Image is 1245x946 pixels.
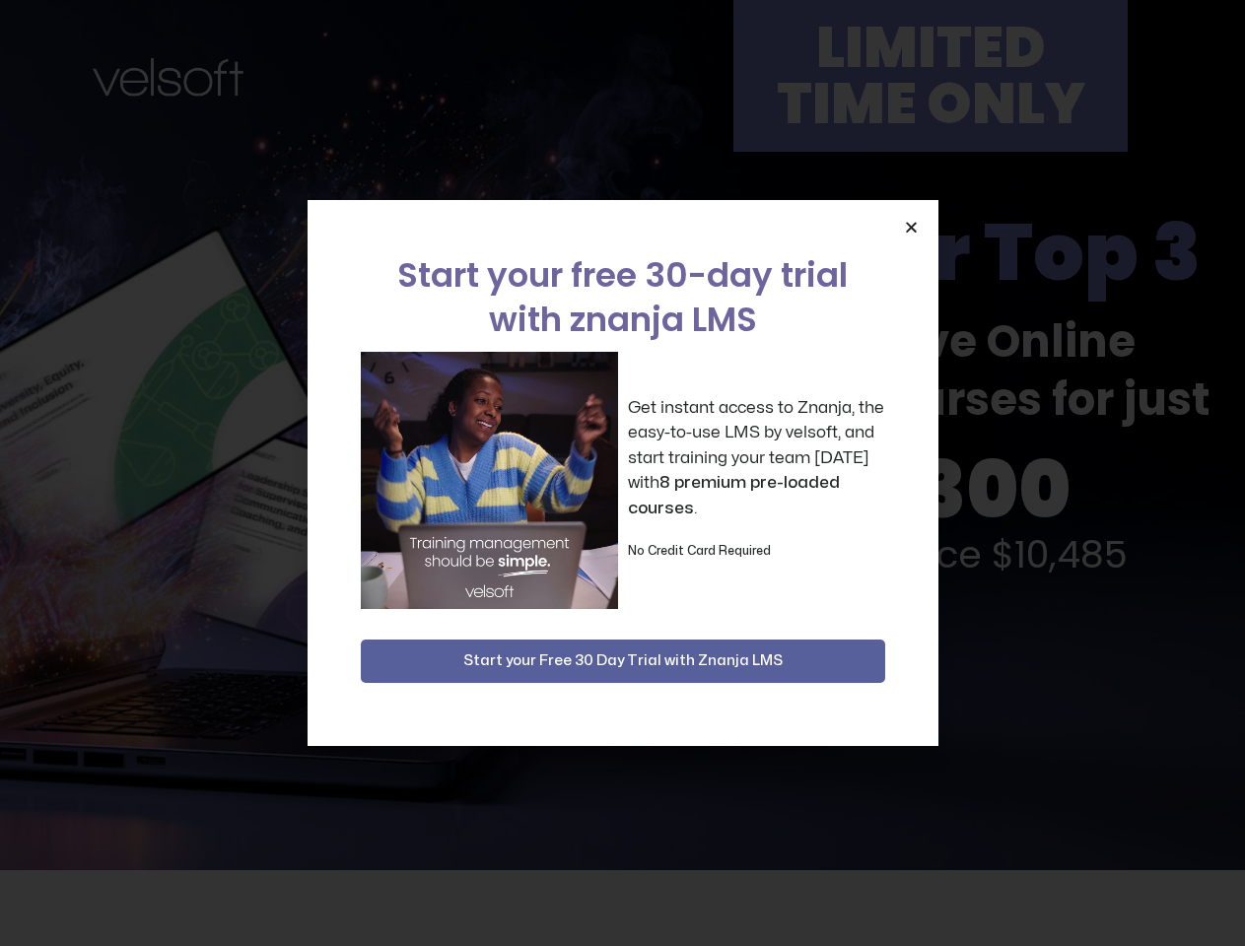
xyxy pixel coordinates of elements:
strong: 8 premium pre-loaded courses [628,474,840,516]
p: Get instant access to Znanja, the easy-to-use LMS by velsoft, and start training your team [DATE]... [628,395,885,521]
img: a woman sitting at her laptop dancing [361,352,618,609]
strong: No Credit Card Required [628,545,771,557]
button: Start your Free 30 Day Trial with Znanja LMS [361,640,885,683]
span: Start your Free 30 Day Trial with Znanja LMS [463,649,783,673]
a: Close [904,220,919,235]
h2: Start your free 30-day trial with znanja LMS [361,253,885,342]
